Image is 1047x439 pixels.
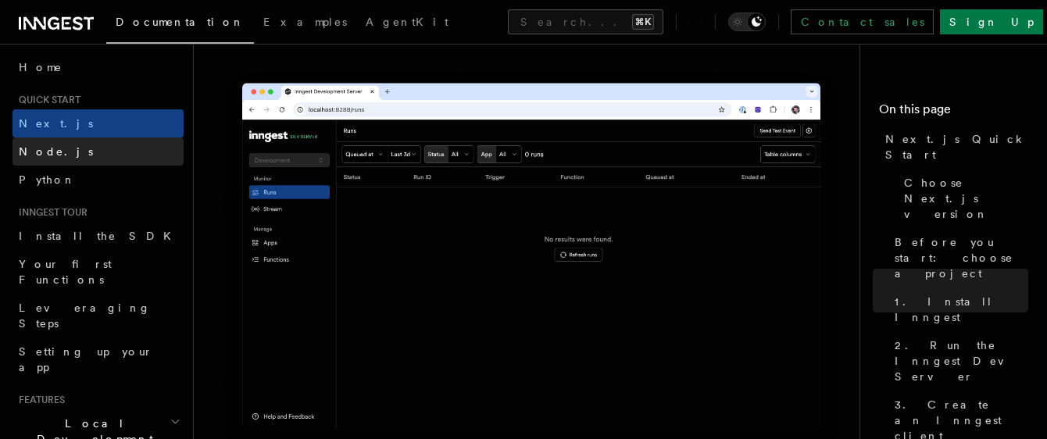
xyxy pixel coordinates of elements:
span: Setting up your app [19,345,153,373]
span: Inngest tour [13,206,88,219]
span: Next.js [19,117,93,130]
a: Your first Functions [13,250,184,294]
a: Setting up your app [13,337,184,381]
span: Quick start [13,94,80,106]
a: Home [13,53,184,81]
a: Before you start: choose a project [888,228,1028,287]
a: Next.js Quick Start [879,125,1028,169]
a: Leveraging Steps [13,294,184,337]
span: Home [19,59,63,75]
span: 2. Run the Inngest Dev Server [895,337,1028,384]
a: Examples [254,5,356,42]
span: Install the SDK [19,230,180,242]
button: Search...⌘K [508,9,663,34]
span: Python [19,173,76,186]
span: Node.js [19,145,93,158]
span: 1. Install Inngest [895,294,1028,325]
span: Your first Functions [19,258,112,286]
a: AgentKit [356,5,458,42]
a: Next.js [13,109,184,137]
span: Features [13,394,65,406]
span: Leveraging Steps [19,302,151,330]
a: 2. Run the Inngest Dev Server [888,331,1028,391]
kbd: ⌘K [632,14,654,30]
a: Python [13,166,184,194]
span: Before you start: choose a project [895,234,1028,281]
a: Sign Up [940,9,1043,34]
a: Install the SDK [13,222,184,250]
a: Choose Next.js version [898,169,1028,228]
a: Node.js [13,137,184,166]
span: Next.js Quick Start [885,131,1028,162]
span: Examples [263,16,347,28]
span: Choose Next.js version [904,175,1028,222]
a: Documentation [106,5,254,44]
a: 1. Install Inngest [888,287,1028,331]
span: Documentation [116,16,245,28]
button: Toggle dark mode [728,12,766,31]
span: AgentKit [366,16,448,28]
a: Contact sales [791,9,934,34]
h4: On this page [879,100,1028,125]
